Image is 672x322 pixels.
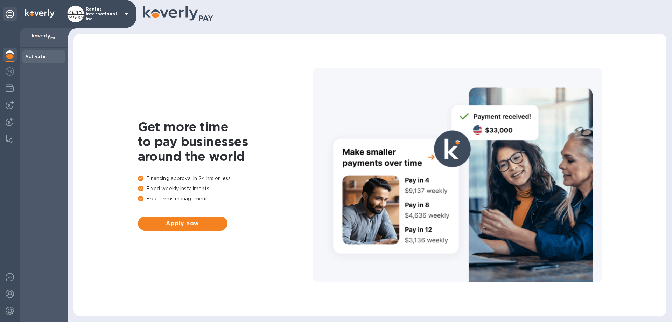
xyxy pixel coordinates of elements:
img: Logo [25,9,55,18]
p: Radius International Inc [86,7,121,21]
span: Apply now [143,219,222,228]
div: Unpin categories [3,7,17,21]
button: Apply now [138,217,227,231]
p: Free terms management. [138,195,313,203]
img: Foreign exchange [6,67,14,76]
p: Fixed weekly installments. [138,185,313,192]
p: Financing approval in 24 hrs or less. [138,175,313,182]
b: Activate [25,54,45,59]
h1: Get more time to pay businesses around the world [138,119,313,164]
img: Wallets [6,84,14,93]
